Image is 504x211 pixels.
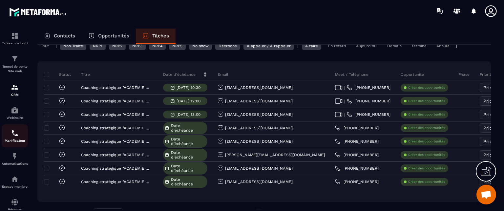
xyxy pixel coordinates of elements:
p: Coaching stratégique "ACADÉMIE RÉSURGENCE" [81,179,151,184]
div: Tout [37,42,52,50]
span: Date d’échéance [171,137,206,146]
span: Priorité [483,112,500,117]
a: [PHONE_NUMBER] [335,166,379,171]
a: [PHONE_NUMBER] [347,98,390,104]
p: Créer des opportunités [408,99,445,103]
p: Coaching stratégique "ACADÉMIE RÉSURGENCE" [81,139,151,144]
p: Coaching stratégique "ACADÉMIE RÉSURGENCE" [81,85,151,90]
a: [PHONE_NUMBER] [347,112,390,117]
p: Créer des opportunités [408,166,445,171]
p: Tableau de bord [2,41,28,45]
p: Opportunités [98,33,129,39]
p: Webinaire [2,116,28,119]
p: Automatisations [2,162,28,165]
a: formationformationTableau de bord [2,27,28,50]
span: Date d’échéance [171,164,206,173]
p: Contacts [54,33,75,39]
div: À faire [302,42,321,50]
a: Opportunités [82,29,136,44]
p: Meet / Téléphone [335,72,368,77]
p: Coaching stratégique "ACADÉMIE RÉSURGENCE" [81,153,151,157]
img: automations [11,152,19,160]
img: logo [9,6,68,18]
div: No show [189,42,212,50]
p: Créer des opportunités [408,126,445,130]
span: | [344,99,345,104]
p: Planificateur [2,139,28,142]
div: En retard [325,42,349,50]
a: [PHONE_NUMBER] [335,125,379,131]
div: Demain [384,42,405,50]
a: formationformationCRM [2,78,28,101]
p: Espace membre [2,185,28,188]
p: Priorité [480,72,493,77]
span: Priorité [483,152,500,158]
p: | [297,44,299,48]
span: | [344,85,345,90]
p: Créer des opportunités [408,153,445,157]
span: Date d’échéance [171,150,206,159]
a: automationsautomationsEspace membre [2,170,28,193]
p: CRM [2,93,28,96]
div: A appeler / A rappeler [243,42,294,50]
img: automations [11,175,19,183]
a: schedulerschedulerPlanificateur [2,124,28,147]
div: Terminé [408,42,430,50]
p: Titre [81,72,90,77]
a: Tâches [136,29,176,44]
div: Décroché [215,42,240,50]
div: NRP2 [109,42,126,50]
img: social-network [11,198,19,206]
img: formation [11,32,19,40]
a: Contacts [37,29,82,44]
a: [PHONE_NUMBER] [335,139,379,144]
div: Aujourd'hui [353,42,381,50]
p: Coaching stratégique "ACADÉMIE RÉSURGENCE" [81,99,151,103]
span: Priorité [483,85,500,90]
div: NRP1 [90,42,106,50]
div: NRP4 [149,42,166,50]
p: Tunnel de vente Site web [2,64,28,74]
p: [DATE] 10:30 [177,85,200,90]
a: automationsautomationsAutomatisations [2,147,28,170]
img: scheduler [11,129,19,137]
a: formationformationTunnel de vente Site web [2,50,28,78]
span: Date d’échéance [171,177,206,186]
div: NRP5 [169,42,186,50]
p: Date d’échéance [163,72,196,77]
span: Priorité [483,98,500,104]
p: Coaching stratégique "ACADÉMIE RÉSURGENCE" [81,166,151,171]
a: automationsautomationsWebinaire [2,101,28,124]
p: Créer des opportunités [408,112,445,117]
p: Coaching stratégique "ACADÉMIE RÉSURGENCE" [81,126,151,130]
div: Non Traité [60,42,86,50]
p: Statut [46,72,71,77]
span: Priorité [483,125,500,131]
a: [PHONE_NUMBER] [335,152,379,158]
span: | [344,112,345,117]
p: Opportunité [401,72,424,77]
p: Phase [458,72,470,77]
a: [PHONE_NUMBER] [347,85,390,90]
p: Tâches [152,33,169,39]
div: Annulé [433,42,453,50]
div: NRP3 [129,42,146,50]
p: Email [218,72,228,77]
img: formation [11,55,19,63]
img: automations [11,106,19,114]
p: [DATE] 12:00 [177,99,200,103]
span: Date d’échéance [171,123,206,133]
p: [DATE] 13:00 [177,112,200,117]
p: | [55,44,57,48]
span: Priorité [483,139,500,144]
p: Créer des opportunités [408,179,445,184]
p: Créer des opportunités [408,139,445,144]
p: Coaching stratégique "ACADÉMIE RÉSURGENCE" [81,112,151,117]
img: formation [11,83,19,91]
a: [PHONE_NUMBER] [335,179,379,184]
div: Ouvrir le chat [476,185,496,204]
p: | [456,44,457,48]
span: Priorité [483,179,500,184]
p: Créer des opportunités [408,85,445,90]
